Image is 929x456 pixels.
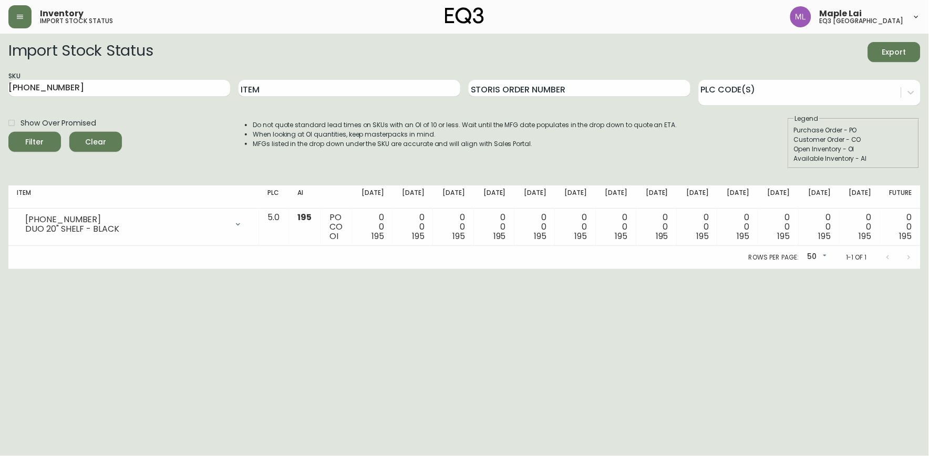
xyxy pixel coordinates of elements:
th: [DATE] [596,185,636,209]
button: Export [868,42,921,62]
div: 0 0 [645,213,668,241]
div: 0 0 [563,213,587,241]
div: PO CO [329,213,344,241]
span: OI [329,230,338,242]
th: PLC [259,185,289,209]
div: Purchase Order - PO [794,126,914,135]
div: 0 0 [441,213,465,241]
th: [DATE] [717,185,758,209]
button: Filter [8,132,61,152]
div: 50 [803,248,829,266]
p: Rows per page: [749,253,799,262]
span: 195 [534,230,546,242]
th: [DATE] [514,185,555,209]
th: [DATE] [393,185,433,209]
p: 1-1 of 1 [846,253,867,262]
th: [DATE] [839,185,880,209]
h5: import stock status [40,18,113,24]
div: Open Inventory - OI [794,144,914,154]
td: 5.0 [259,209,289,246]
span: 195 [453,230,466,242]
div: 0 0 [604,213,628,241]
legend: Legend [794,114,820,123]
li: Do not quote standard lead times on SKUs with an OI of 10 or less. Wait until the MFG date popula... [253,120,677,130]
span: 195 [412,230,425,242]
div: [PHONE_NUMBER]DUO 20" SHELF - BLACK [17,213,251,236]
li: When looking at OI quantities, keep masterpacks in mind. [253,130,677,139]
img: 61e28cffcf8cc9f4e300d877dd684943 [790,6,811,27]
span: Maple Lai [820,9,862,18]
span: 195 [818,230,831,242]
div: 0 0 [767,213,790,241]
h5: eq3 [GEOGRAPHIC_DATA] [820,18,904,24]
th: [DATE] [758,185,799,209]
th: [DATE] [555,185,595,209]
div: Filter [26,136,44,149]
th: [DATE] [636,185,677,209]
div: 0 0 [726,213,749,241]
span: 195 [656,230,668,242]
div: Available Inventory - AI [794,154,914,163]
div: 0 0 [889,213,912,241]
th: Future [880,185,921,209]
div: 0 0 [482,213,506,241]
li: MFGs listed in the drop down under the SKU are accurate and will align with Sales Portal. [253,139,677,149]
div: Customer Order - CO [794,135,914,144]
th: [DATE] [677,185,717,209]
span: 195 [778,230,790,242]
th: [DATE] [474,185,514,209]
span: 195 [615,230,628,242]
span: 195 [371,230,384,242]
img: logo [445,7,484,24]
div: 0 0 [685,213,709,241]
div: 0 0 [360,213,384,241]
span: Export [876,46,912,59]
span: 195 [900,230,912,242]
span: 195 [737,230,750,242]
th: Item [8,185,259,209]
th: [DATE] [433,185,473,209]
button: Clear [69,132,122,152]
span: 195 [575,230,587,242]
div: 0 0 [523,213,546,241]
div: 0 0 [807,213,831,241]
div: 0 0 [401,213,425,241]
th: AI [289,185,321,209]
h2: Import Stock Status [8,42,153,62]
span: Clear [78,136,113,149]
div: [PHONE_NUMBER] [25,215,228,224]
span: 195 [493,230,506,242]
th: [DATE] [352,185,393,209]
span: 195 [297,211,312,223]
th: [DATE] [799,185,839,209]
span: 195 [697,230,709,242]
span: Show Over Promised [20,118,96,129]
div: DUO 20" SHELF - BLACK [25,224,228,234]
div: 0 0 [848,213,871,241]
span: 195 [859,230,872,242]
span: Inventory [40,9,84,18]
